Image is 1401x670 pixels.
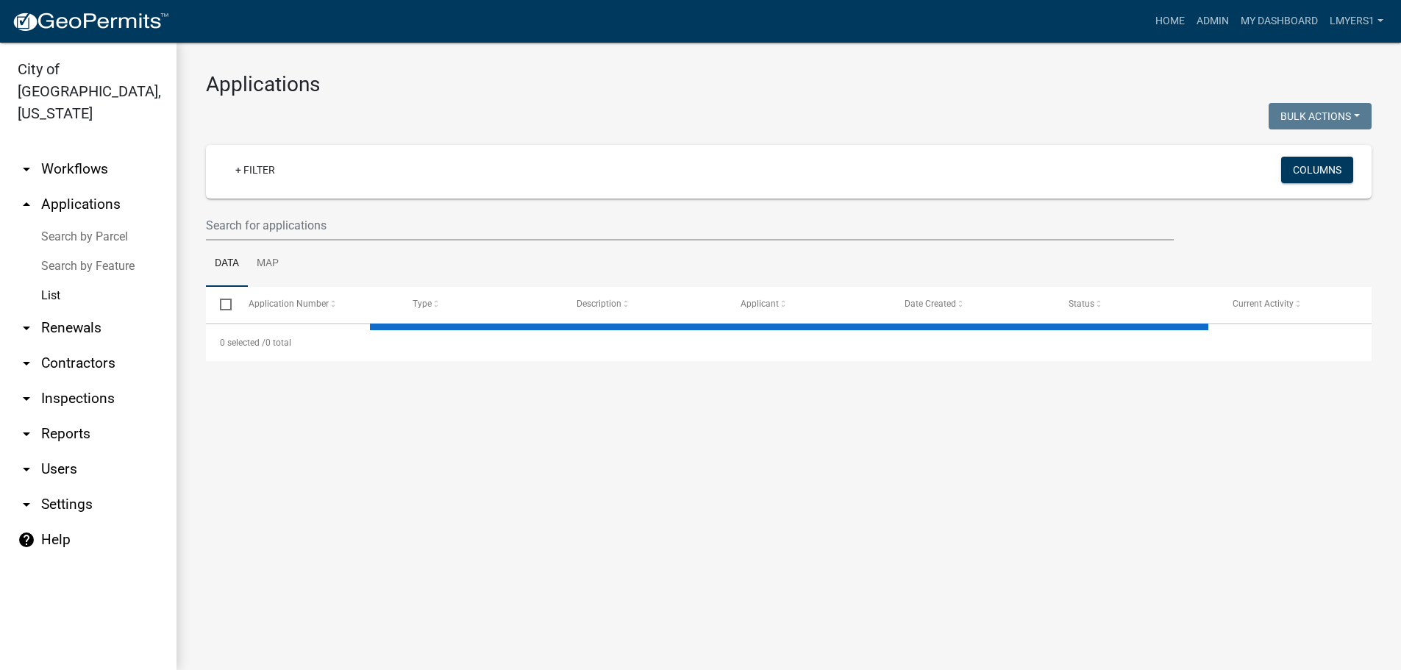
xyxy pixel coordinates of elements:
span: Status [1069,299,1094,309]
i: help [18,531,35,549]
input: Search for applications [206,210,1174,240]
i: arrow_drop_down [18,496,35,513]
datatable-header-cell: Applicant [727,287,891,322]
span: 0 selected / [220,338,265,348]
datatable-header-cell: Status [1055,287,1219,322]
a: + Filter [224,157,287,183]
span: Type [413,299,432,309]
a: Home [1149,7,1191,35]
i: arrow_drop_down [18,354,35,372]
datatable-header-cell: Type [398,287,562,322]
i: arrow_drop_down [18,460,35,478]
span: Current Activity [1233,299,1294,309]
div: 0 total [206,324,1372,361]
span: Description [577,299,621,309]
a: Data [206,240,248,288]
datatable-header-cell: Date Created [891,287,1055,322]
datatable-header-cell: Select [206,287,234,322]
span: Application Number [249,299,329,309]
i: arrow_drop_down [18,425,35,443]
a: Map [248,240,288,288]
a: My Dashboard [1235,7,1324,35]
i: arrow_drop_down [18,160,35,178]
a: lmyers1 [1324,7,1389,35]
button: Bulk Actions [1269,103,1372,129]
i: arrow_drop_down [18,319,35,337]
datatable-header-cell: Application Number [234,287,398,322]
i: arrow_drop_down [18,390,35,407]
button: Columns [1281,157,1353,183]
a: Admin [1191,7,1235,35]
datatable-header-cell: Description [563,287,727,322]
span: Date Created [905,299,956,309]
span: Applicant [741,299,779,309]
i: arrow_drop_up [18,196,35,213]
h3: Applications [206,72,1372,97]
datatable-header-cell: Current Activity [1219,287,1383,322]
